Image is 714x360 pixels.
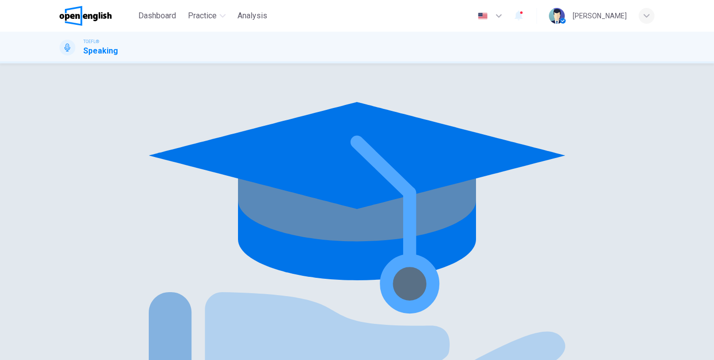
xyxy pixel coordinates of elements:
[476,12,489,20] img: en
[59,6,134,26] a: OpenEnglish logo
[549,8,565,24] img: Profile picture
[59,6,112,26] img: OpenEnglish logo
[238,10,267,22] span: Analysis
[184,7,230,25] button: Practice
[134,7,180,25] button: Dashboard
[234,7,271,25] button: Analysis
[573,10,627,22] div: [PERSON_NAME]
[83,38,99,45] span: TOEFL®
[83,45,118,57] h1: Speaking
[138,10,176,22] span: Dashboard
[188,10,217,22] span: Practice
